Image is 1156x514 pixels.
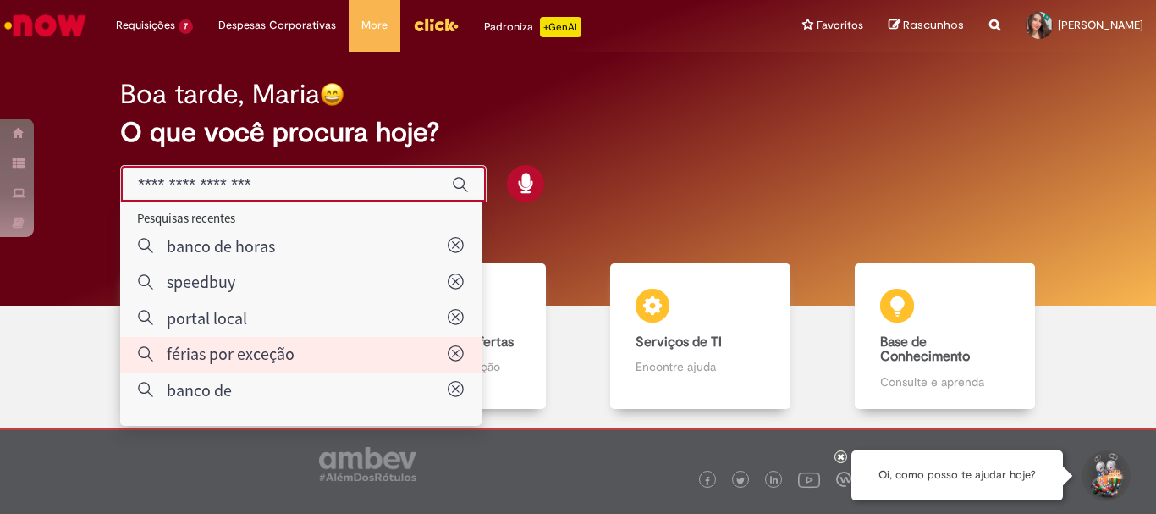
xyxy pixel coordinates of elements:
div: Oi, como posso te ajudar hoje? [851,450,1063,500]
span: Rascunhos [903,17,964,33]
span: Favoritos [817,17,863,34]
a: Serviços de TI Encontre ajuda [578,263,823,410]
img: logo_footer_workplace.png [836,472,851,487]
h2: Boa tarde, Maria [120,80,320,109]
h2: O que você procura hoje? [120,118,1036,147]
img: happy-face.png [320,82,344,107]
span: [PERSON_NAME] [1058,18,1143,32]
a: Rascunhos [889,18,964,34]
img: logo_footer_youtube.png [798,468,820,490]
a: Tirar dúvidas Tirar dúvidas com Lupi Assist e Gen Ai [89,263,333,410]
p: +GenAi [540,17,581,37]
button: Iniciar Conversa de Suporte [1080,450,1131,501]
b: Base de Conhecimento [880,334,970,366]
span: Despesas Corporativas [218,17,336,34]
p: Encontre ajuda [636,358,764,375]
span: 7 [179,19,193,34]
img: logo_footer_facebook.png [703,477,712,485]
a: Base de Conhecimento Consulte e aprenda [823,263,1067,410]
img: logo_footer_linkedin.png [770,476,779,486]
b: Serviços de TI [636,334,722,351]
img: logo_footer_ambev_rotulo_gray.png [319,447,416,481]
img: click_logo_yellow_360x200.png [413,12,459,37]
p: Consulte e aprenda [880,373,1009,390]
div: Padroniza [484,17,581,37]
img: logo_footer_twitter.png [736,477,745,485]
span: Requisições [116,17,175,34]
img: ServiceNow [2,8,89,42]
span: More [361,17,388,34]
